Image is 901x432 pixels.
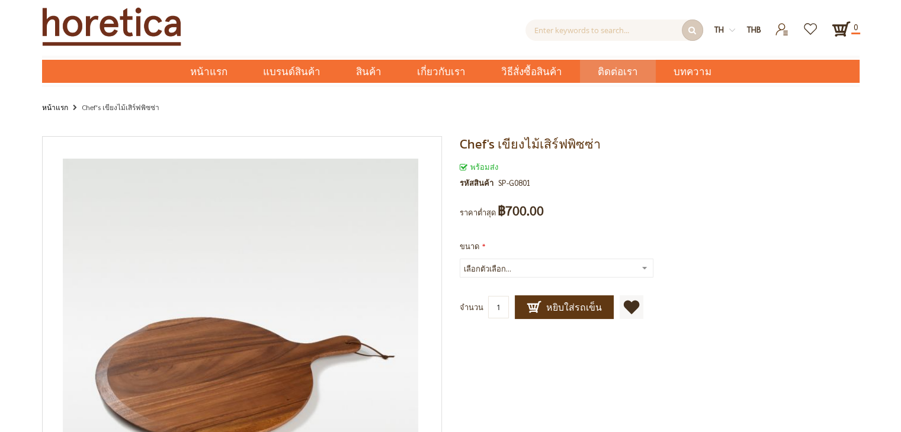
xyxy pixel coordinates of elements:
[729,27,735,33] img: dropdown-icon.svg
[460,207,496,217] span: ราคาต่ำสุด
[656,60,729,83] a: บทความ
[832,20,851,38] a: 0
[527,300,602,314] span: หยิบใส่รถเข็น
[483,60,580,83] a: วิธีสั่งซื้อสินค้า
[172,60,245,83] a: หน้าแรก
[70,101,159,115] li: Chef's เขียงไม้เสิร์ฟพิซซ่า
[460,160,860,173] div: สถานะของสินค้า
[399,60,483,83] a: เกี่ยวกับเรา
[460,134,601,154] span: Chef's เขียงไม้เสิร์ฟพิซซ่า
[356,60,381,84] span: สินค้า
[42,7,181,46] img: Horetica.com
[851,20,860,34] span: 0
[245,60,338,83] a: แบรนด์สินค้า
[747,24,761,34] span: THB
[768,20,797,30] a: เข้าสู่ระบบ
[674,60,711,84] span: บทความ
[598,60,638,84] span: ติดต่อเรา
[42,101,68,114] a: หน้าแรก
[190,64,227,79] span: หน้าแรก
[338,60,399,83] a: สินค้า
[620,295,643,319] a: เพิ่มไปยังรายการโปรด
[580,60,656,83] a: ติดต่อเรา
[515,295,614,319] button: หยิบใส่รถเข็น
[417,60,466,84] span: เกี่ยวกับเรา
[797,20,826,30] a: รายการโปรด
[498,204,544,217] span: ฿700.00
[460,162,498,172] span: พร้อมส่ง
[501,60,562,84] span: วิธีสั่งซื้อสินค้า
[498,176,531,189] div: SP-G0801
[714,24,724,34] span: th
[263,60,320,84] span: แบรนด์สินค้า
[460,176,498,189] strong: รหัสสินค้า
[460,241,479,251] span: ขนาด
[460,302,483,312] span: จำนวน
